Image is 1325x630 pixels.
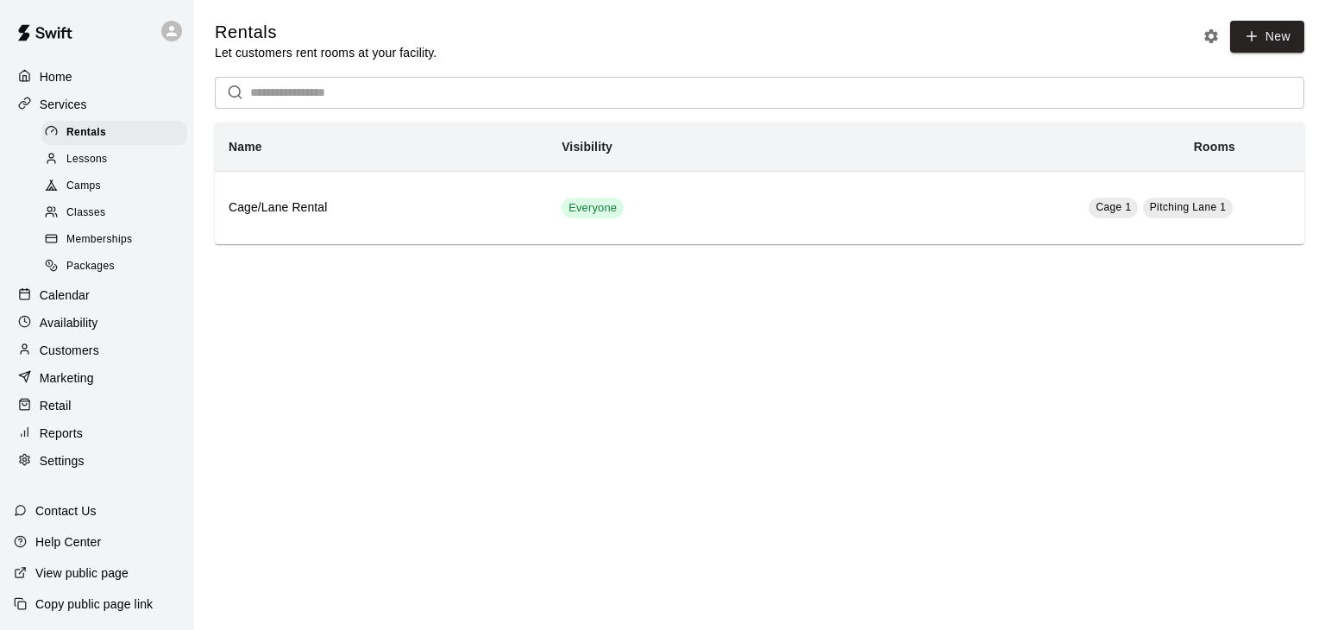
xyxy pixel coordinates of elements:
[35,533,101,551] p: Help Center
[40,425,83,442] p: Reports
[14,64,180,90] a: Home
[35,502,97,520] p: Contact Us
[41,119,194,146] a: Rentals
[66,124,106,142] span: Rentals
[40,96,87,113] p: Services
[41,146,194,173] a: Lessons
[41,227,194,254] a: Memberships
[66,151,108,168] span: Lessons
[40,314,98,331] p: Availability
[14,282,180,308] a: Calendar
[1194,140,1235,154] b: Rooms
[1230,21,1304,53] a: New
[14,337,180,363] a: Customers
[41,201,187,225] div: Classes
[41,173,194,200] a: Camps
[562,200,624,217] span: Everyone
[66,231,132,249] span: Memberships
[14,365,180,391] a: Marketing
[35,595,153,613] p: Copy public page link
[40,287,90,304] p: Calendar
[66,258,115,275] span: Packages
[562,140,612,154] b: Visibility
[41,121,187,145] div: Rentals
[14,393,180,419] a: Retail
[562,198,624,218] div: This service is visible to all of your customers
[41,174,187,198] div: Camps
[41,254,194,280] a: Packages
[215,44,436,61] p: Let customers rent rooms at your facility.
[41,200,194,227] a: Classes
[229,198,534,217] h6: Cage/Lane Rental
[1198,23,1224,49] button: Rental settings
[40,68,72,85] p: Home
[40,452,85,469] p: Settings
[1150,201,1227,213] span: Pitching Lane 1
[41,228,187,252] div: Memberships
[14,448,180,474] a: Settings
[40,342,99,359] p: Customers
[40,397,72,414] p: Retail
[14,310,180,336] a: Availability
[41,255,187,279] div: Packages
[41,148,187,172] div: Lessons
[14,91,180,117] a: Services
[66,178,101,195] span: Camps
[35,564,129,582] p: View public page
[40,369,94,387] p: Marketing
[215,123,1304,244] table: simple table
[215,21,436,44] h5: Rentals
[1096,201,1131,213] span: Cage 1
[66,205,105,222] span: Classes
[229,140,262,154] b: Name
[14,420,180,446] a: Reports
